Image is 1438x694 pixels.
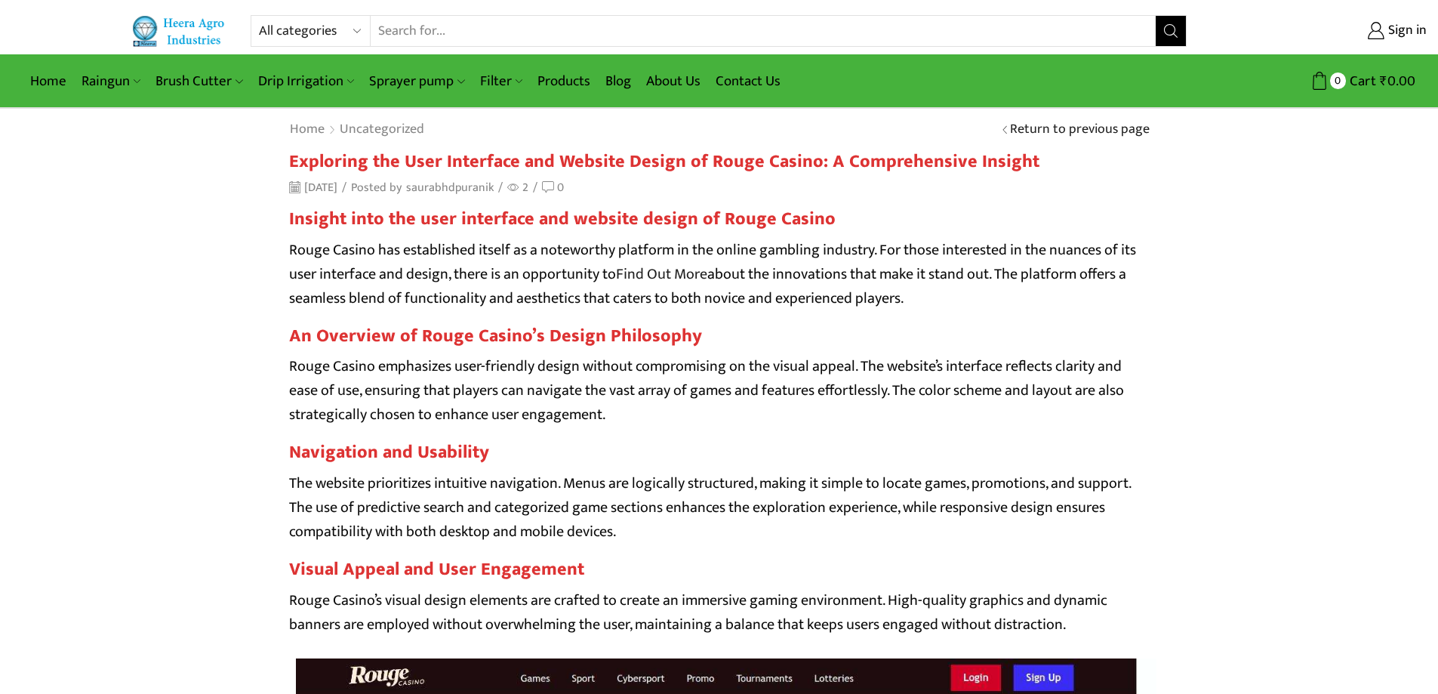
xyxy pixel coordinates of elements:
[1384,21,1427,41] span: Sign in
[1346,71,1376,91] span: Cart
[530,63,598,99] a: Products
[1156,16,1186,46] button: Search button
[148,63,250,99] a: Brush Cutter
[708,63,788,99] a: Contact Us
[473,63,530,99] a: Filter
[289,238,1150,310] p: Rouge Casino has established itself as a noteworthy platform in the online gambling industry. For...
[533,179,537,196] span: /
[1330,72,1346,88] span: 0
[289,179,337,196] time: [DATE]
[498,179,503,196] span: /
[507,179,528,196] span: 2
[339,120,425,140] a: Uncategorized
[289,588,1150,637] p: Rouge Casino’s visual design elements are crafted to create an immersive gaming environment. High...
[289,471,1150,544] p: The website prioritizes intuitive navigation. Menus are logically structured, making it simple to...
[639,63,708,99] a: About Us
[289,354,1150,427] p: Rouge Casino emphasizes user-friendly design without compromising on the visual appeal. The websi...
[289,179,564,196] div: Posted by
[289,442,1150,464] h3: Navigation and Usability
[1209,17,1427,45] a: Sign in
[1202,67,1415,95] a: 0 Cart ₹0.00
[557,177,564,197] span: 0
[289,559,1150,581] h3: Visual Appeal and User Engagement
[342,179,346,196] span: /
[362,63,472,99] a: Sprayer pump
[23,63,74,99] a: Home
[1380,69,1415,93] bdi: 0.00
[598,63,639,99] a: Blog
[371,16,1156,46] input: Search for...
[289,208,1150,230] h2: Insight into the user interface and website design of Rouge Casino
[289,325,1150,347] h2: An Overview of Rouge Casino’s Design Philosophy
[289,120,325,140] a: Home
[1010,120,1150,140] a: Return to previous page
[251,63,362,99] a: Drip Irrigation
[289,151,1150,173] h2: Exploring the User Interface and Website Design of Rouge Casino: A Comprehensive Insight
[406,179,494,196] a: saurabhdpuranik
[1380,69,1387,93] span: ₹
[74,63,148,99] a: Raingun
[542,179,564,196] a: 0
[616,261,707,287] a: Find Out More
